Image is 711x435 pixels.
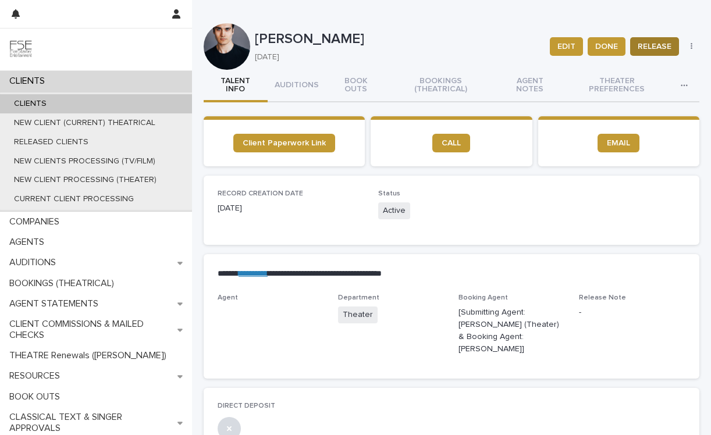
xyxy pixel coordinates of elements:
p: CLASSICAL TEXT & SINGER APPROVALS [5,412,177,434]
p: AUDITIONS [5,257,65,268]
a: EMAIL [598,134,639,152]
span: Department [338,294,379,301]
img: 9JgRvJ3ETPGCJDhvPVA5 [9,38,33,61]
p: BOOKINGS (THEATRICAL) [5,278,123,289]
span: CALL [442,139,461,147]
p: - [579,306,685,319]
p: NEW CLIENT (CURRENT) THEATRICAL [5,118,165,128]
p: RELEASED CLIENTS [5,137,98,147]
p: AGENT STATEMENTS [5,298,108,309]
button: DONE [588,37,625,56]
a: CALL [432,134,470,152]
p: [DATE] [255,52,536,62]
p: THEATRE Renewals ([PERSON_NAME]) [5,350,176,361]
button: EDIT [550,37,583,56]
span: DIRECT DEPOSIT [218,402,275,409]
span: Theater [338,306,378,323]
p: [PERSON_NAME] [255,31,541,48]
p: NEW CLIENTS PROCESSING (TV/FILM) [5,156,165,166]
span: Client Paperwork Link [243,139,326,147]
span: Booking Agent [458,294,508,301]
span: Status [378,190,400,197]
p: [Submitting Agent: [PERSON_NAME] (Theater) & Booking Agent: [PERSON_NAME]] [458,306,565,355]
span: Agent [218,294,238,301]
p: [DATE] [218,202,364,215]
span: DONE [595,41,618,52]
p: CURRENT CLIENT PROCESSING [5,194,143,204]
p: COMPANIES [5,216,69,227]
p: AGENTS [5,237,54,248]
button: BOOK OUTS [326,70,387,102]
p: CLIENTS [5,76,54,87]
span: EDIT [557,41,575,52]
button: AUDITIONS [268,70,326,102]
span: EMAIL [607,139,630,147]
p: RESOURCES [5,370,69,381]
button: THEATER PREFERENCES [564,70,670,102]
p: CLIENTS [5,99,56,109]
p: NEW CLIENT PROCESSING (THEATER) [5,175,166,185]
button: RELEASE [630,37,679,56]
button: AGENT NOTES [496,70,564,102]
p: CLIENT COMMISSIONS & MAILED CHECKS [5,319,177,341]
span: RECORD CREATION DATE [218,190,303,197]
span: Active [378,202,410,219]
button: TALENT INFO [204,70,268,102]
span: RELEASE [638,41,671,52]
button: BOOKINGS (THEATRICAL) [386,70,495,102]
a: Client Paperwork Link [233,134,335,152]
span: Release Note [579,294,626,301]
p: BOOK OUTS [5,391,69,402]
